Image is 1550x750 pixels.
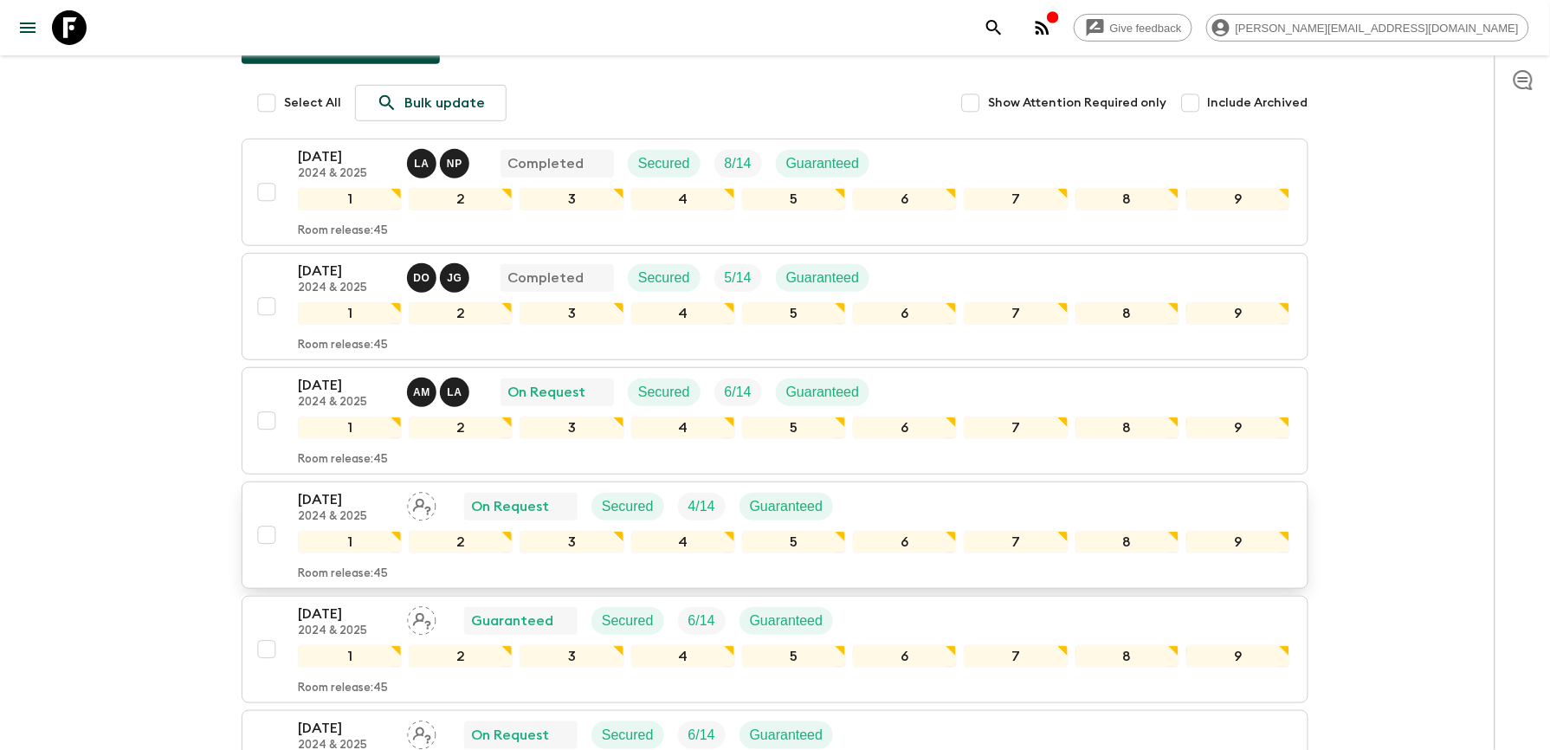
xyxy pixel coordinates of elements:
[298,281,393,295] p: 2024 & 2025
[284,94,341,112] span: Select All
[631,302,735,325] div: 4
[1074,14,1192,42] a: Give feedback
[602,611,654,631] p: Secured
[10,10,45,45] button: menu
[714,150,762,178] div: Trip Fill
[1226,22,1528,35] span: [PERSON_NAME][EMAIL_ADDRESS][DOMAIN_NAME]
[1208,94,1308,112] span: Include Archived
[298,510,393,524] p: 2024 & 2025
[678,607,726,635] div: Trip Fill
[678,721,726,749] div: Trip Fill
[1075,302,1179,325] div: 8
[298,261,393,281] p: [DATE]
[298,339,388,352] p: Room release: 45
[750,496,823,517] p: Guaranteed
[591,607,664,635] div: Secured
[688,611,715,631] p: 6 / 14
[404,93,485,113] p: Bulk update
[298,645,402,668] div: 1
[1075,188,1179,210] div: 8
[298,188,402,210] div: 1
[413,385,430,399] p: A M
[964,645,1068,668] div: 7
[853,645,957,668] div: 6
[853,302,957,325] div: 6
[242,253,1308,360] button: [DATE]2024 & 2025David Ortiz, John GarateCompletedSecuredTrip FillGuaranteed123456789Room release:45
[853,531,957,553] div: 6
[407,611,436,625] span: Assign pack leader
[591,493,664,520] div: Secured
[742,417,846,439] div: 5
[471,611,553,631] p: Guaranteed
[638,268,690,288] p: Secured
[520,531,623,553] div: 3
[242,139,1308,246] button: [DATE]2024 & 2025Luis Altamirano - Galapagos, Natalia Pesantes - MainlandCompletedSecuredTrip Fil...
[631,188,735,210] div: 4
[507,268,584,288] p: Completed
[520,188,623,210] div: 3
[725,268,752,288] p: 5 / 14
[520,302,623,325] div: 3
[853,188,957,210] div: 6
[628,150,701,178] div: Secured
[1186,188,1290,210] div: 9
[1206,14,1529,42] div: [PERSON_NAME][EMAIL_ADDRESS][DOMAIN_NAME]
[471,725,549,746] p: On Request
[298,417,402,439] div: 1
[298,682,388,695] p: Room release: 45
[447,385,462,399] p: L A
[786,153,860,174] p: Guaranteed
[1186,531,1290,553] div: 9
[628,264,701,292] div: Secured
[507,382,585,403] p: On Request
[964,531,1068,553] div: 7
[298,718,393,739] p: [DATE]
[725,382,752,403] p: 6 / 14
[714,264,762,292] div: Trip Fill
[631,531,735,553] div: 4
[1075,531,1179,553] div: 8
[638,382,690,403] p: Secured
[602,725,654,746] p: Secured
[977,10,1011,45] button: search adventures
[355,85,507,121] a: Bulk update
[591,721,664,749] div: Secured
[242,367,1308,475] button: [DATE]2024 & 2025Alex Manzaba - Mainland, Luis Altamirano - GalapagosOn RequestSecuredTrip FillGu...
[742,645,846,668] div: 5
[407,268,473,282] span: David Ortiz, John Garate
[742,531,846,553] div: 5
[786,268,860,288] p: Guaranteed
[298,167,393,181] p: 2024 & 2025
[1186,302,1290,325] div: 9
[602,496,654,517] p: Secured
[407,154,473,168] span: Luis Altamirano - Galapagos, Natalia Pesantes - Mainland
[298,302,402,325] div: 1
[631,645,735,668] div: 4
[298,146,393,167] p: [DATE]
[786,382,860,403] p: Guaranteed
[298,531,402,553] div: 1
[471,496,549,517] p: On Request
[688,725,715,746] p: 6 / 14
[298,396,393,410] p: 2024 & 2025
[714,378,762,406] div: Trip Fill
[298,375,393,396] p: [DATE]
[725,153,752,174] p: 8 / 14
[742,188,846,210] div: 5
[409,302,513,325] div: 2
[750,611,823,631] p: Guaranteed
[678,493,726,520] div: Trip Fill
[1186,417,1290,439] div: 9
[409,531,513,553] div: 2
[631,417,735,439] div: 4
[242,482,1308,589] button: [DATE]2024 & 2025Assign pack leaderOn RequestSecuredTrip FillGuaranteed123456789Room release:45
[853,417,957,439] div: 6
[407,497,436,511] span: Assign pack leader
[742,302,846,325] div: 5
[407,378,473,407] button: AMLA
[298,604,393,624] p: [DATE]
[520,645,623,668] div: 3
[964,188,1068,210] div: 7
[298,624,393,638] p: 2024 & 2025
[407,726,436,740] span: Assign pack leader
